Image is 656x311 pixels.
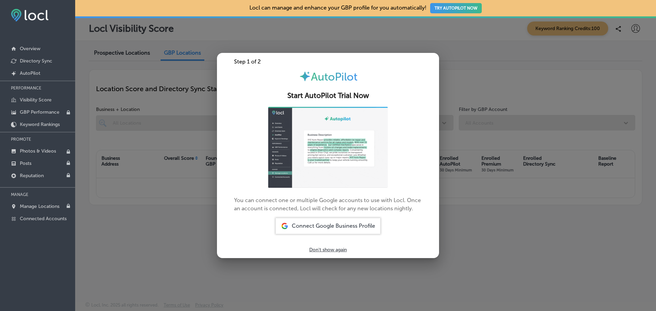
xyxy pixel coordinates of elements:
[20,203,59,209] p: Manage Locations
[11,9,49,22] img: fda3e92497d09a02dc62c9cd864e3231.png
[268,107,388,188] img: ap-gif
[20,216,67,222] p: Connected Accounts
[299,70,311,82] img: autopilot-icon
[217,58,439,65] div: Step 1 of 2
[225,91,431,100] h2: Start AutoPilot Trial Now
[20,58,52,64] p: Directory Sync
[292,223,375,229] span: Connect Google Business Profile
[311,70,357,83] span: AutoPilot
[20,97,52,103] p: Visibility Score
[309,247,347,253] p: Don't show again
[20,122,60,127] p: Keyword Rankings
[20,160,31,166] p: Posts
[20,70,40,76] p: AutoPilot
[234,107,422,213] p: You can connect one or multiple Google accounts to use with Locl. Once an account is connected, L...
[430,3,482,13] button: TRY AUTOPILOT NOW
[20,148,56,154] p: Photos & Videos
[20,109,59,115] p: GBP Performance
[20,46,40,52] p: Overview
[20,173,44,179] p: Reputation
